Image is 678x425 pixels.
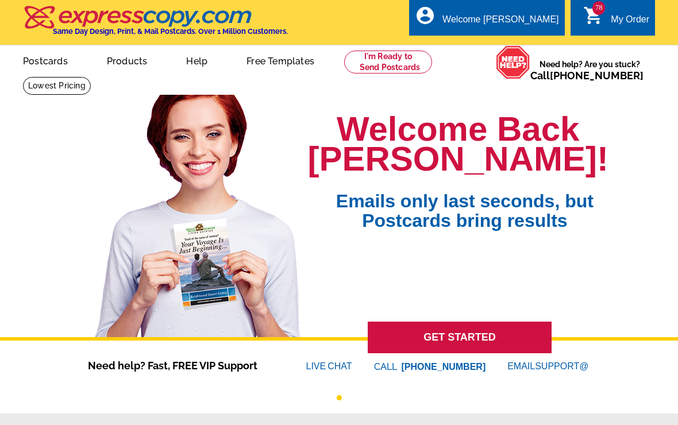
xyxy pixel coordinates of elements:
span: Emails only last seconds, but Postcards bring results [321,174,608,230]
span: Need help? Fast, FREE VIP Support [88,358,272,373]
span: Need help? Are you stuck? [530,59,649,82]
a: Products [88,47,166,74]
a: [PHONE_NUMBER] [550,69,644,82]
a: GET STARTED [368,322,552,353]
a: LIVECHAT [306,361,352,371]
i: shopping_cart [583,5,604,26]
a: Help [168,47,226,74]
div: Welcome [PERSON_NAME] [442,14,558,30]
a: 78 shopping_cart My Order [583,13,649,27]
i: account_circle [415,5,436,26]
img: help [496,45,530,79]
a: Postcards [5,47,86,74]
font: LIVE [306,360,328,373]
div: My Order [611,14,649,30]
span: Call [530,69,644,82]
span: 78 [592,1,605,15]
button: 1 of 1 [337,395,342,400]
a: Same Day Design, Print, & Mail Postcards. Over 1 Million Customers. [23,14,288,36]
img: welcome-back-logged-in.png [88,86,308,337]
a: Free Templates [228,47,333,74]
font: SUPPORT@ [535,360,590,373]
h1: Welcome Back [PERSON_NAME]! [308,114,608,174]
h4: Same Day Design, Print, & Mail Postcards. Over 1 Million Customers. [53,27,288,36]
